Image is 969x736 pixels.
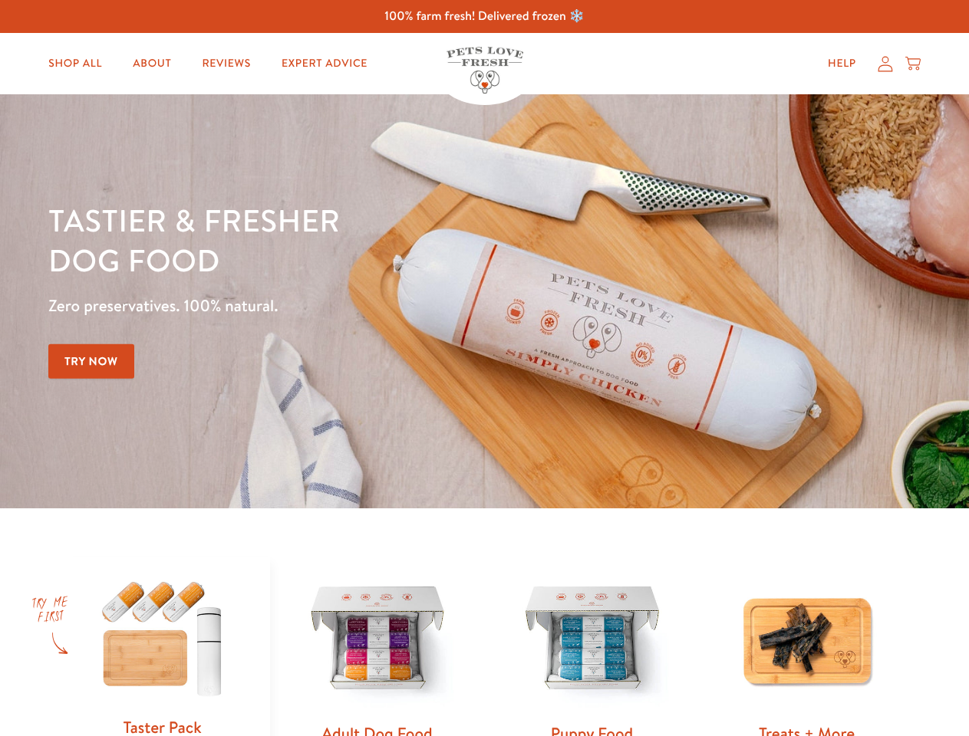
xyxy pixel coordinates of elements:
a: Shop All [36,48,114,79]
a: About [120,48,183,79]
h1: Tastier & fresher dog food [48,200,630,280]
a: Try Now [48,344,134,379]
img: Pets Love Fresh [447,47,523,94]
a: Help [816,48,868,79]
a: Expert Advice [269,48,380,79]
a: Reviews [190,48,262,79]
p: Zero preservatives. 100% natural. [48,292,630,320]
